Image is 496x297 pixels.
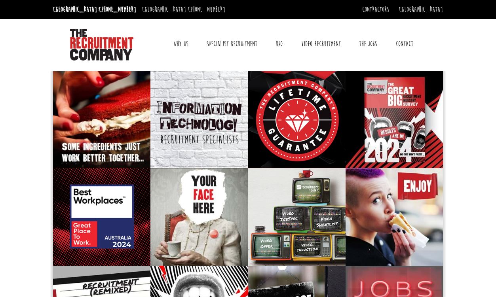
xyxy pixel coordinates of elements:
a: The Jobs [353,34,383,54]
a: Contractors [362,5,389,14]
a: RPO [270,34,289,54]
a: Why Us [167,34,194,54]
a: Contact [390,34,419,54]
img: The Recruitment Company [70,29,133,61]
li: [GEOGRAPHIC_DATA]: [51,3,138,16]
a: Video Recruitment [295,34,347,54]
a: [GEOGRAPHIC_DATA] [399,5,443,14]
a: [PHONE_NUMBER] [188,5,225,14]
a: Specialist Recruitment [201,34,263,54]
a: [PHONE_NUMBER] [99,5,136,14]
li: [GEOGRAPHIC_DATA]: [140,3,227,16]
